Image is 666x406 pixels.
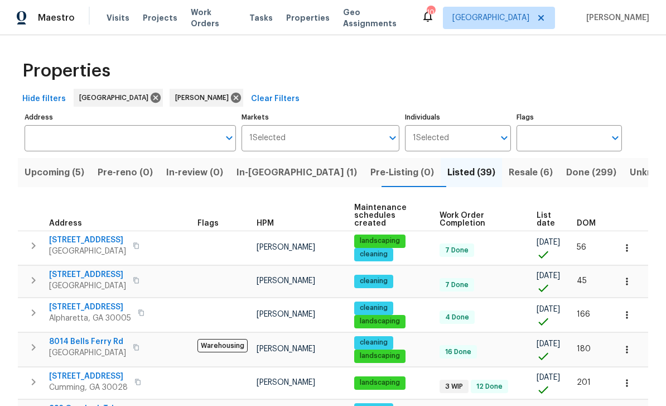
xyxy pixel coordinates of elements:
span: [PERSON_NAME] [582,12,649,23]
span: 3 WIP [441,382,467,391]
span: [DATE] [537,272,560,280]
div: [GEOGRAPHIC_DATA] [74,89,163,107]
span: [GEOGRAPHIC_DATA] [49,280,126,292]
span: [GEOGRAPHIC_DATA] [49,246,126,257]
button: Clear Filters [247,89,304,109]
span: [PERSON_NAME] [257,311,315,318]
span: Visits [107,12,129,23]
span: Work Order Completion [440,212,518,227]
span: 1 Selected [413,133,449,143]
span: 1 Selected [249,133,286,143]
div: 104 [427,7,435,18]
span: Work Orders [191,7,236,29]
label: Markets [242,114,400,121]
span: [DATE] [537,340,560,348]
span: Resale (6) [509,165,553,180]
span: [GEOGRAPHIC_DATA] [49,347,126,359]
span: 7 Done [441,280,473,290]
span: Address [49,219,82,227]
span: [DATE] [537,374,560,381]
span: List date [537,212,558,227]
span: [STREET_ADDRESS] [49,269,126,280]
span: Upcoming (5) [25,165,84,180]
span: 8014 Bells Ferry Rd [49,336,126,347]
span: Geo Assignments [343,7,408,29]
span: cleaning [355,250,392,259]
span: [PERSON_NAME] [257,243,315,251]
span: In-[GEOGRAPHIC_DATA] (1) [237,165,357,180]
span: Properties [286,12,330,23]
span: Done (299) [566,165,616,180]
span: 45 [577,277,587,285]
span: Maestro [38,12,75,23]
span: [PERSON_NAME] [257,277,315,285]
span: Pre-Listing (0) [370,165,434,180]
span: 12 Done [472,382,507,391]
span: landscaping [355,317,404,326]
button: Open [607,130,623,146]
span: [PERSON_NAME] [257,345,315,353]
span: Warehousing [197,339,248,352]
span: Maintenance schedules created [354,204,421,227]
button: Hide filters [18,89,70,109]
span: Pre-reno (0) [98,165,153,180]
span: Properties [22,65,110,77]
span: 7 Done [441,246,473,255]
span: DOM [577,219,596,227]
span: Hide filters [22,92,66,106]
span: Tasks [249,14,273,22]
span: cleaning [355,338,392,347]
span: In-review (0) [166,165,223,180]
span: landscaping [355,351,404,361]
span: [GEOGRAPHIC_DATA] [452,12,529,23]
label: Flags [517,114,622,121]
span: Projects [143,12,177,23]
span: [STREET_ADDRESS] [49,302,131,313]
span: 201 [577,379,591,386]
span: HPM [257,219,274,227]
span: 16 Done [441,347,476,357]
span: [GEOGRAPHIC_DATA] [79,92,153,103]
span: [DATE] [537,305,560,313]
span: 180 [577,345,591,353]
button: Open [221,130,237,146]
span: 4 Done [441,313,474,322]
span: cleaning [355,303,392,313]
span: landscaping [355,378,404,388]
span: Clear Filters [251,92,300,106]
button: Open [496,130,512,146]
div: [PERSON_NAME] [170,89,243,107]
span: landscaping [355,236,404,246]
span: [DATE] [537,238,560,246]
span: Flags [197,219,219,227]
span: [STREET_ADDRESS] [49,235,126,246]
label: Address [25,114,236,121]
label: Individuals [405,114,510,121]
span: [PERSON_NAME] [257,379,315,386]
button: Open [385,130,400,146]
span: 56 [577,243,586,251]
span: Cumming, GA 30028 [49,382,128,393]
span: [PERSON_NAME] [175,92,233,103]
span: Listed (39) [447,165,495,180]
span: Alpharetta, GA 30005 [49,313,131,324]
span: cleaning [355,276,392,286]
span: 166 [577,311,590,318]
span: [STREET_ADDRESS] [49,371,128,382]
